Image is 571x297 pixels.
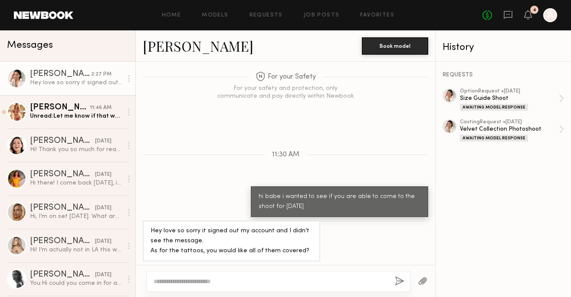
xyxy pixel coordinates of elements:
a: Book model [362,42,428,49]
div: [PERSON_NAME] [30,137,95,145]
div: Awaiting Model Response [460,135,528,142]
button: Book model [362,37,428,55]
div: You: Hi could you come in for a casting [DATE] or [DATE] in [GEOGRAPHIC_DATA]? We have a shoot [D... [30,279,122,287]
div: Size Guide Shoot [460,94,559,102]
div: [DATE] [95,238,112,246]
a: Requests [249,13,283,18]
div: Hi, I’m on set [DATE]. What are the details of the shoot? Rate, usage, etc? I typically have 3-4 ... [30,212,122,221]
div: Hi! Thank you so much for reaching out! I’m available [DATE] and would love to confirm. I’m just ... [30,145,122,154]
a: [PERSON_NAME] [143,36,253,55]
div: Hi! I’m actually not in LA this week unfortunately [30,246,122,254]
span: For your Safety [256,72,316,82]
div: 11:46 AM [90,104,112,112]
span: Messages [7,40,53,50]
div: [PERSON_NAME] [30,204,95,212]
div: [PERSON_NAME] [30,70,91,79]
div: hi babe i wanted to see if you are able to come to the shoot for [DATE] [259,192,420,212]
div: casting Request • [DATE] [460,119,559,125]
div: For your safety and protection, only communicate and pay directly within Newbook [216,85,355,100]
a: castingRequest •[DATE]Velvet Collection PhotoshootAwaiting Model Response [460,119,564,142]
div: Awaiting Model Response [460,104,528,111]
a: Home [162,13,181,18]
a: Models [202,13,228,18]
div: Hey love so sorry it signed out my account and I didn’t see the message. As for the tattoos, you ... [30,79,122,87]
div: [PERSON_NAME] [30,103,90,112]
div: Velvet Collection Photoshoot [460,125,559,133]
div: [PERSON_NAME] [30,271,95,279]
div: 2:27 PM [91,70,112,79]
div: History [443,43,564,53]
div: 4 [533,8,536,13]
div: [DATE] [95,204,112,212]
a: A [543,8,557,22]
div: [DATE] [95,171,112,179]
div: [DATE] [95,137,112,145]
div: Unread: Let me know if that works! If not what would be the best email to send it to? [30,112,122,120]
a: Job Posts [304,13,340,18]
div: [PERSON_NAME] [30,170,95,179]
span: 11:30 AM [272,151,299,158]
div: [DATE] [95,271,112,279]
div: Hey love so sorry it signed out my account and I didn’t see the message. As for the tattoos, you ... [151,226,312,256]
a: Favorites [360,13,394,18]
div: [PERSON_NAME] [30,237,95,246]
div: option Request • [DATE] [460,89,559,94]
a: optionRequest •[DATE]Size Guide ShootAwaiting Model Response [460,89,564,111]
div: Hi there! I come back [DATE], in the morning :-) [30,179,122,187]
div: REQUESTS [443,72,564,78]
